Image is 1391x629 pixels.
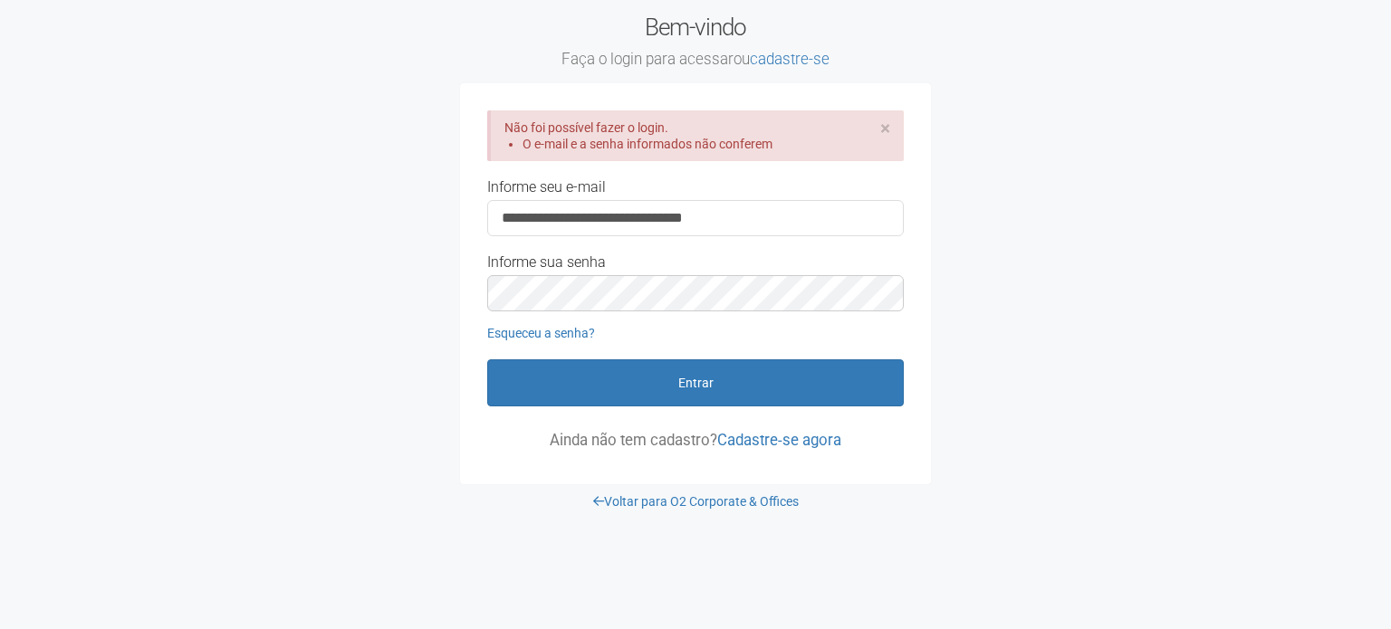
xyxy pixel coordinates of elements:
span: Não foi possível fazer o login. [504,120,668,135]
p: Ainda não tem cadastro? [487,432,904,448]
li: O e-mail e a senha informados não conferem [523,136,872,152]
span: ou [734,50,830,68]
label: Informe seu e-mail [487,179,606,195]
h2: Bem-vindo [460,14,931,70]
a: Esqueceu a senha? [487,326,595,340]
button: Entrar [487,359,904,406]
a: Cadastre-se agora [717,431,841,449]
button: × [880,119,890,138]
a: Voltar para O2 Corporate & Offices [593,494,799,509]
a: cadastre-se [750,50,830,68]
label: Informe sua senha [487,254,606,271]
small: Faça o login para acessar [460,50,931,70]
